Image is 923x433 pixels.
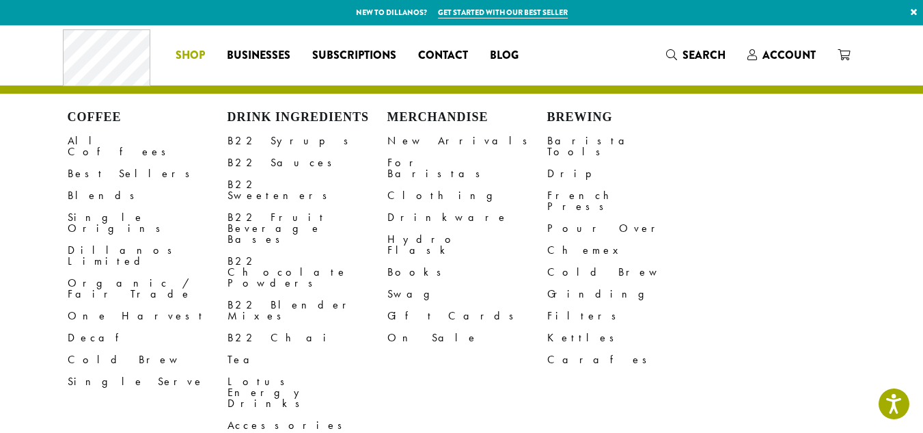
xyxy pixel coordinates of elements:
a: Decaf [68,327,228,349]
a: French Press [547,185,707,218]
a: Gift Cards [387,305,547,327]
a: Hydro Flask [387,228,547,261]
a: Drip [547,163,707,185]
a: On Sale [387,327,547,349]
a: B22 Sauces [228,152,387,174]
a: Grinding [547,283,707,305]
span: Businesses [227,47,290,64]
a: Kettles [547,327,707,349]
h4: Drink Ingredients [228,110,387,125]
a: Filters [547,305,707,327]
a: Best Sellers [68,163,228,185]
span: Shop [176,47,205,64]
a: Dillanos Limited [68,239,228,272]
h4: Brewing [547,110,707,125]
a: Single Origins [68,207,228,239]
a: Cold Brew [68,349,228,371]
span: Contact [418,47,468,64]
span: Blog [490,47,519,64]
a: New Arrivals [387,130,547,152]
a: Swag [387,283,547,305]
a: All Coffees [68,130,228,163]
a: B22 Blender Mixes [228,294,387,327]
a: Search [655,44,736,66]
a: One Harvest [68,305,228,327]
a: Cold Brew [547,261,707,283]
a: Pour Over [547,218,707,239]
a: B22 Chocolate Powders [228,250,387,294]
span: Account [762,47,816,63]
a: Single Serve [68,371,228,393]
a: Carafes [547,349,707,371]
a: Clothing [387,185,547,207]
a: Get started with our best seller [438,7,568,18]
h4: Merchandise [387,110,547,125]
a: Barista Tools [547,130,707,163]
a: Organic / Fair Trade [68,272,228,305]
a: Chemex [547,239,707,261]
span: Subscriptions [312,47,396,64]
a: B22 Sweeteners [228,174,387,207]
h4: Coffee [68,110,228,125]
span: Search [683,47,726,63]
a: B22 Fruit Beverage Bases [228,207,387,250]
a: For Baristas [387,152,547,185]
a: Drinkware [387,207,547,228]
a: Tea [228,349,387,371]
a: Blends [68,185,228,207]
a: Lotus Energy Drinks [228,371,387,415]
a: B22 Chai [228,327,387,349]
a: Shop [165,44,216,66]
a: Books [387,261,547,283]
a: B22 Syrups [228,130,387,152]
